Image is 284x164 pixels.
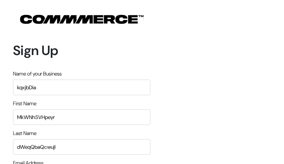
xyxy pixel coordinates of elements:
label: Last Name [13,129,36,137]
label: Name of your Business [13,70,62,78]
h1: Sign Up [13,42,150,58]
label: First Name [13,100,36,107]
img: COMMMERCE [20,15,144,24]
